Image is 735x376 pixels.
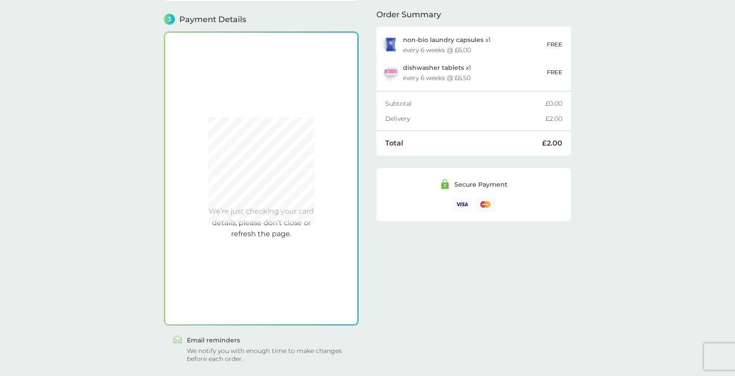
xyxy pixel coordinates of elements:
[403,64,471,71] p: x 1
[403,64,464,72] span: dishwasher tablets
[547,68,562,77] p: FREE
[547,40,562,49] p: FREE
[545,100,562,107] div: £0.00
[545,115,562,122] div: £2.00
[403,36,484,44] span: non-bio laundry capsules
[385,140,542,147] div: Total
[476,199,494,210] img: /assets/icons/cards/mastercard.svg
[187,347,350,363] div: We notify you with enough time to make changes before each order.
[403,36,491,43] p: x 1
[454,181,507,188] div: Secure Payment
[403,75,471,81] div: every 6 weeks @ £6.50
[187,337,350,343] div: Email reminders
[453,199,471,210] img: /assets/icons/cards/visa.svg
[385,115,545,122] div: Delivery
[164,14,175,25] span: 3
[542,140,562,147] div: £2.00
[179,15,246,23] span: Payment Details
[376,11,441,19] span: Order Summary
[403,47,471,53] div: every 6 weeks @ £6.00
[385,100,545,107] div: Subtotal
